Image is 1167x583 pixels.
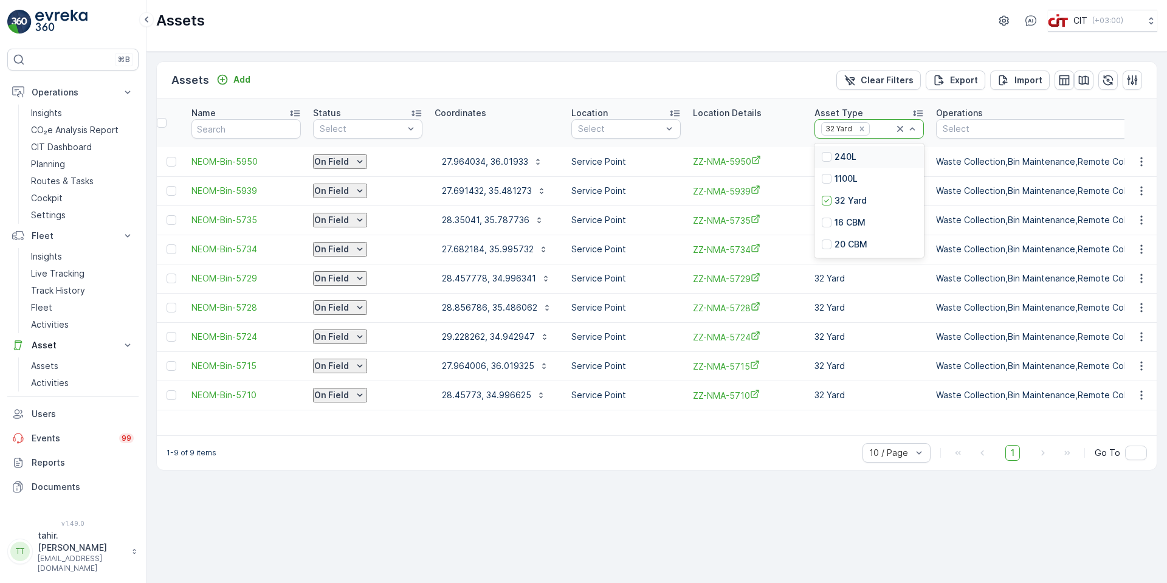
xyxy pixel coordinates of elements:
td: Service Point [565,147,687,176]
p: Documents [32,481,134,493]
td: Service Point [565,293,687,322]
p: 240L [835,151,856,163]
div: Toggle Row Selected [167,274,176,283]
div: 32 Yard [822,123,854,134]
td: 32 Yard [808,322,930,351]
p: ( +03:00 ) [1092,16,1123,26]
span: ZZ-NMA-5728 [693,302,802,314]
a: Activities [26,316,139,333]
a: ZZ-NMA-5729 [693,272,802,285]
p: 27.964006, 36.019325 [442,360,534,372]
p: Insights [31,250,62,263]
a: Track History [26,282,139,299]
div: Remove 32 Yard [855,124,869,134]
td: Waste Collection,Bin Maintenance,Remote Collection [930,351,1160,381]
p: CIT Dashboard [31,141,92,153]
a: Activities [26,374,139,392]
p: Asset [32,339,114,351]
td: Waste Collection,Bin Maintenance,Remote Collection [930,381,1160,410]
td: 32 Yard [808,235,930,264]
td: Service Point [565,322,687,351]
p: 29.228262, 34.942947 [442,331,535,343]
p: Select [578,123,662,135]
p: Activities [31,319,69,331]
div: Toggle Row Selected [167,186,176,196]
p: Clear Filters [861,74,914,86]
td: 32 Yard [808,293,930,322]
p: On Field [314,302,349,314]
p: Assets [156,11,205,30]
td: Waste Collection,Bin Maintenance,Remote Collection [930,176,1160,205]
a: Users [7,402,139,426]
img: logo [7,10,32,34]
td: 32 Yard [808,264,930,293]
a: ZZ-NMA-5734 [693,243,802,256]
p: On Field [314,360,349,372]
p: 27.691432, 35.481273 [442,185,532,197]
p: 28.45773, 34.996625 [442,389,531,401]
a: Events99 [7,426,139,450]
td: 32 Yard [808,381,930,410]
p: Users [32,408,134,420]
div: Toggle Row Selected [167,390,176,400]
p: Coordinates [435,107,486,119]
p: Assets [171,72,209,89]
p: Status [313,107,341,119]
td: Service Point [565,381,687,410]
span: ZZ-NMA-5735 [693,214,802,227]
p: CIT [1073,15,1087,27]
button: TTtahir.[PERSON_NAME][EMAIL_ADDRESS][DOMAIN_NAME] [7,530,139,573]
button: 28.457778, 34.996341 [435,269,558,288]
a: Insights [26,105,139,122]
p: 32 Yard [835,195,867,207]
a: CIT Dashboard [26,139,139,156]
p: Name [191,107,216,119]
p: 99 [122,433,131,443]
button: On Field [313,184,367,198]
p: 16 CBM [835,216,866,229]
button: 27.691432, 35.481273 [435,181,554,201]
a: ZZ-NMA-5724 [693,331,802,343]
p: On Field [314,243,349,255]
a: Planning [26,156,139,173]
span: NEOM-Bin-5724 [191,331,301,343]
p: On Field [314,214,349,226]
td: Service Point [565,235,687,264]
p: [EMAIL_ADDRESS][DOMAIN_NAME] [38,554,125,573]
span: NEOM-Bin-5735 [191,214,301,226]
button: On Field [313,388,367,402]
a: Fleet [26,299,139,316]
p: On Field [314,185,349,197]
p: Reports [32,457,134,469]
img: logo_light-DOdMpM7g.png [35,10,88,34]
button: On Field [313,242,367,257]
p: Settings [31,209,66,221]
p: Track History [31,285,85,297]
div: TT [10,542,30,561]
a: NEOM-Bin-5715 [191,360,301,372]
div: Toggle Row Selected [167,157,176,167]
a: Live Tracking [26,265,139,282]
p: Live Tracking [31,267,84,280]
button: On Field [313,213,367,227]
img: cit-logo_pOk6rL0.png [1048,14,1069,27]
span: NEOM-Bin-5728 [191,302,301,314]
button: Operations [7,80,139,105]
td: 32 Yard [808,176,930,205]
a: Cockpit [26,190,139,207]
span: ZZ-NMA-5950 [693,155,802,168]
button: Import [990,71,1050,90]
div: Toggle Row Selected [167,361,176,371]
div: Toggle Row Selected [167,244,176,254]
span: 1 [1005,445,1020,461]
p: Insights [31,107,62,119]
td: Service Point [565,351,687,381]
p: Export [950,74,978,86]
p: Add [233,74,250,86]
td: Service Point [565,264,687,293]
p: 28.35041, 35.787736 [442,214,529,226]
p: Fleet [31,302,52,314]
